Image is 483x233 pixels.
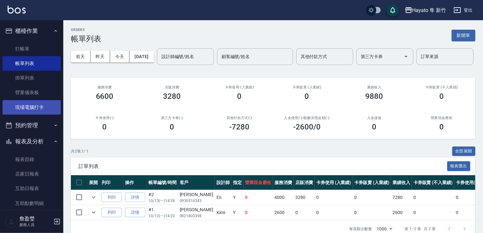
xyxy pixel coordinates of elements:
[3,181,61,196] a: 互助日報表
[89,193,98,202] button: expand row
[180,191,213,198] div: [PERSON_NAME]
[3,152,61,167] a: 報表目錄
[454,190,480,205] td: 0
[78,163,447,170] span: 訂單列表
[294,205,315,220] td: 0
[147,205,178,220] td: #1
[402,4,448,17] button: Hayato 隼 新竹
[412,190,454,205] td: 0
[391,175,412,190] th: 業績收入
[163,92,181,101] h3: 3280
[454,175,480,190] th: 卡券使用(-)
[78,116,131,120] h2: 卡券使用(-)
[229,122,250,131] h3: -7280
[129,51,154,63] button: [DATE]
[91,51,110,63] button: 昨天
[294,175,315,190] th: 店販消費
[366,92,383,101] h3: 9880
[315,190,353,205] td: 0
[110,51,130,63] button: 今天
[71,148,88,154] p: 共 2 筆, 1 / 1
[454,205,480,220] td: 0
[215,190,231,205] td: En
[281,85,333,89] h2: 卡券販賣 (入業績)
[102,193,122,202] button: 列印
[3,71,61,85] a: 掛單列表
[412,205,454,220] td: 0
[237,92,242,101] h3: 0
[125,208,145,218] a: 詳情
[3,56,61,71] a: 帳單列表
[353,175,391,190] th: 卡券販賣 (入業績)
[353,190,391,205] td: 0
[243,175,273,190] th: 營業現金應收
[281,116,333,120] h2: 入金使用(-) /點數折抵金額(-)
[440,92,444,101] h3: 0
[349,226,372,232] p: 每頁顯示數量
[231,175,243,190] th: 指定
[3,42,61,56] a: 打帳單
[87,175,100,190] th: 展開
[447,163,471,169] a: 報表匯出
[5,215,18,228] img: Person
[3,167,61,181] a: 店家日報表
[89,208,98,217] button: expand row
[391,190,412,205] td: 7280
[231,205,243,220] td: Y
[293,122,321,131] h3: -2600 /0
[148,198,177,204] p: 10/13 (一) 14:38
[180,198,213,204] p: 0930516343
[78,85,131,89] h3: 服務消費
[146,116,198,120] h2: 第三方卡券(-)
[19,222,52,228] p: 服務人員
[273,175,294,190] th: 服務消費
[3,85,61,100] a: 營業儀表板
[215,175,231,190] th: 設計師
[178,175,215,190] th: 客戶
[243,205,273,220] td: 0
[102,208,122,218] button: 列印
[148,213,177,219] p: 10/13 (一) 14:20
[243,190,273,205] td: 0
[3,196,61,211] a: 互助點數明細
[71,34,101,43] h3: 帳單列表
[213,85,266,89] h2: 卡券使用 (入業績)
[305,92,309,101] h3: 0
[147,175,178,190] th: 帳單編號/時間
[315,205,353,220] td: 0
[3,117,61,134] button: 預約管理
[213,116,266,120] h2: 其他付款方式(-)
[412,175,454,190] th: 卡券販賣 (不入業績)
[447,161,471,171] button: 報表匯出
[451,4,475,16] button: 登出
[180,206,213,213] div: [PERSON_NAME]
[401,51,411,62] button: Open
[71,51,91,63] button: 前天
[125,193,145,202] a: 詳情
[416,116,468,120] h2: 營業現金應收
[100,175,123,190] th: 列印
[273,205,294,220] td: 2600
[8,6,26,14] img: Logo
[452,30,475,41] button: 新開單
[215,205,231,220] td: Kimi
[170,122,174,131] h3: 0
[3,100,61,115] a: 現場電腦打卡
[452,32,475,38] a: 新開單
[3,23,61,39] button: 櫃檯作業
[231,190,243,205] td: Y
[348,116,400,120] h2: 入金儲值
[372,122,377,131] h3: 0
[386,4,399,16] button: save
[96,92,114,101] h3: 6600
[294,190,315,205] td: 3280
[405,226,436,232] p: 第 1–2 筆 共 2 筆
[452,146,476,156] button: 全部展開
[71,28,101,32] h2: ORDERS
[3,133,61,150] button: 報表及分析
[416,85,468,89] h2: 卡券販賣 (不入業績)
[123,175,147,190] th: 操作
[19,216,52,222] h5: 詹盈瑩
[180,213,213,219] p: 0921803398
[273,190,294,205] td: 4000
